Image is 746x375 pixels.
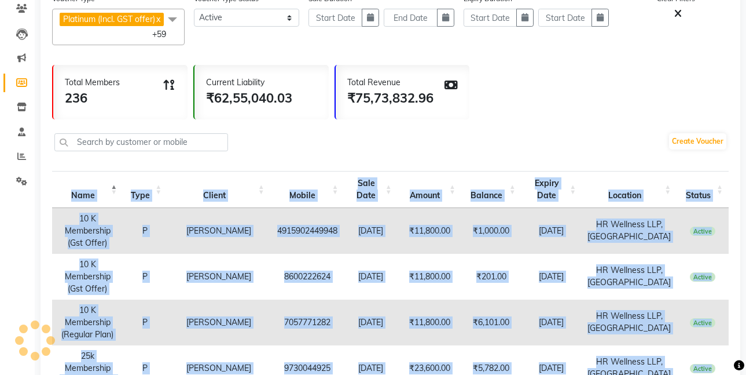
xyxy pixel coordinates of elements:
div: ₹75,73,832.96 [347,89,433,108]
td: [DATE] [344,300,398,345]
td: [DATE] [521,254,582,300]
td: [DATE] [344,254,398,300]
td: P [123,300,167,345]
th: Client: activate to sort column ascending [167,171,270,208]
td: ₹201.00 [461,254,521,300]
span: Active [690,318,716,327]
th: Sale Date: activate to sort column ascending [344,171,398,208]
td: 10 K Membership (Gst Offer) [52,254,123,300]
span: Platinum (Incl. GST offer) [63,14,155,24]
div: Total Revenue [347,77,433,89]
td: [PERSON_NAME] [167,208,270,254]
th: Status: activate to sort column ascending [677,171,729,208]
span: Active [690,364,716,373]
th: Name: activate to sort column descending [52,171,123,208]
th: Amount: activate to sort column ascending [398,171,461,208]
td: 7057771282 [270,300,344,345]
input: End Date [384,9,438,27]
td: 10 K Membership (Regular Plan) [52,300,123,345]
td: HR Wellness LLP, [GEOGRAPHIC_DATA] [582,254,677,300]
td: 8600222624 [270,254,344,300]
td: ₹11,800.00 [398,208,461,254]
div: 236 [65,89,120,108]
td: HR Wellness LLP, [GEOGRAPHIC_DATA] [582,300,677,345]
td: [DATE] [521,208,582,254]
td: ₹1,000.00 [461,208,521,254]
th: Expiry Date: activate to sort column ascending [521,171,582,208]
input: Start Date [464,9,517,27]
td: ₹6,101.00 [461,300,521,345]
td: P [123,254,167,300]
th: Mobile: activate to sort column ascending [270,171,344,208]
th: Type: activate to sort column ascending [123,171,167,208]
td: [PERSON_NAME] [167,300,270,345]
td: [DATE] [344,208,398,254]
input: Start Date [308,9,362,27]
input: Search by customer or mobile [54,133,228,151]
td: ₹11,800.00 [398,254,461,300]
td: HR Wellness LLP, [GEOGRAPHIC_DATA] [582,208,677,254]
th: Location: activate to sort column ascending [582,171,677,208]
td: [PERSON_NAME] [167,254,270,300]
span: +59 [152,29,175,39]
a: Create Voucher [669,133,726,150]
td: 4915902449948 [270,208,344,254]
td: 10 K Membership (Gst Offer) [52,208,123,254]
span: Active [690,227,716,236]
div: ₹62,55,040.03 [206,89,292,108]
a: x [155,14,160,24]
div: Total Members [65,77,120,89]
td: ₹11,800.00 [398,300,461,345]
td: [DATE] [521,300,582,345]
input: Start Date [538,9,592,27]
span: Active [690,272,716,282]
td: P [123,208,167,254]
th: Balance: activate to sort column ascending [461,171,521,208]
div: Current Liability [206,77,292,89]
